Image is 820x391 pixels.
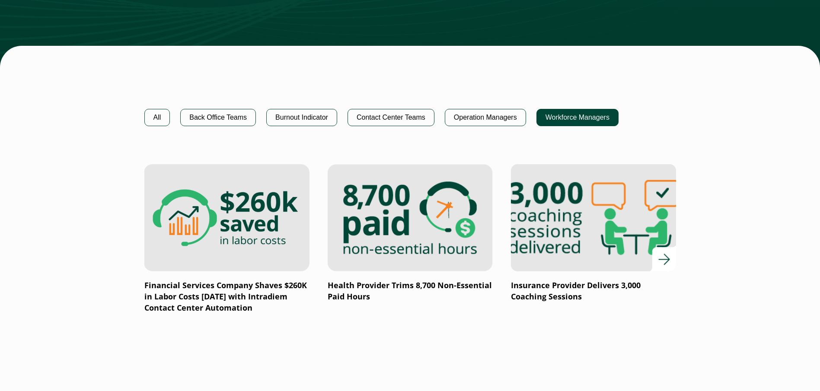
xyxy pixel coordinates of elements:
[348,109,434,126] button: Contact Center Teams
[266,109,337,126] button: Burnout Indicator
[180,109,256,126] button: Back Office Teams
[144,280,309,314] p: Financial Services Company Shaves $260K in Labor Costs [DATE] with Intradiem Contact Center Autom...
[536,109,619,126] button: Workforce Managers
[144,109,170,126] button: All
[328,280,493,302] p: Health Provider Trims 8,700 Non-Essential Paid Hours
[511,164,676,302] a: Insurance Provider Delivers 3,000 Coaching Sessions
[445,109,526,126] button: Operation Managers
[144,164,309,314] a: Financial Services Company Shaves $260K in Labor Costs [DATE] with Intradiem Contact Center Autom...
[328,164,493,302] a: Health Provider Trims 8,700 Non-Essential Paid Hours
[511,280,676,302] p: Insurance Provider Delivers 3,000 Coaching Sessions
